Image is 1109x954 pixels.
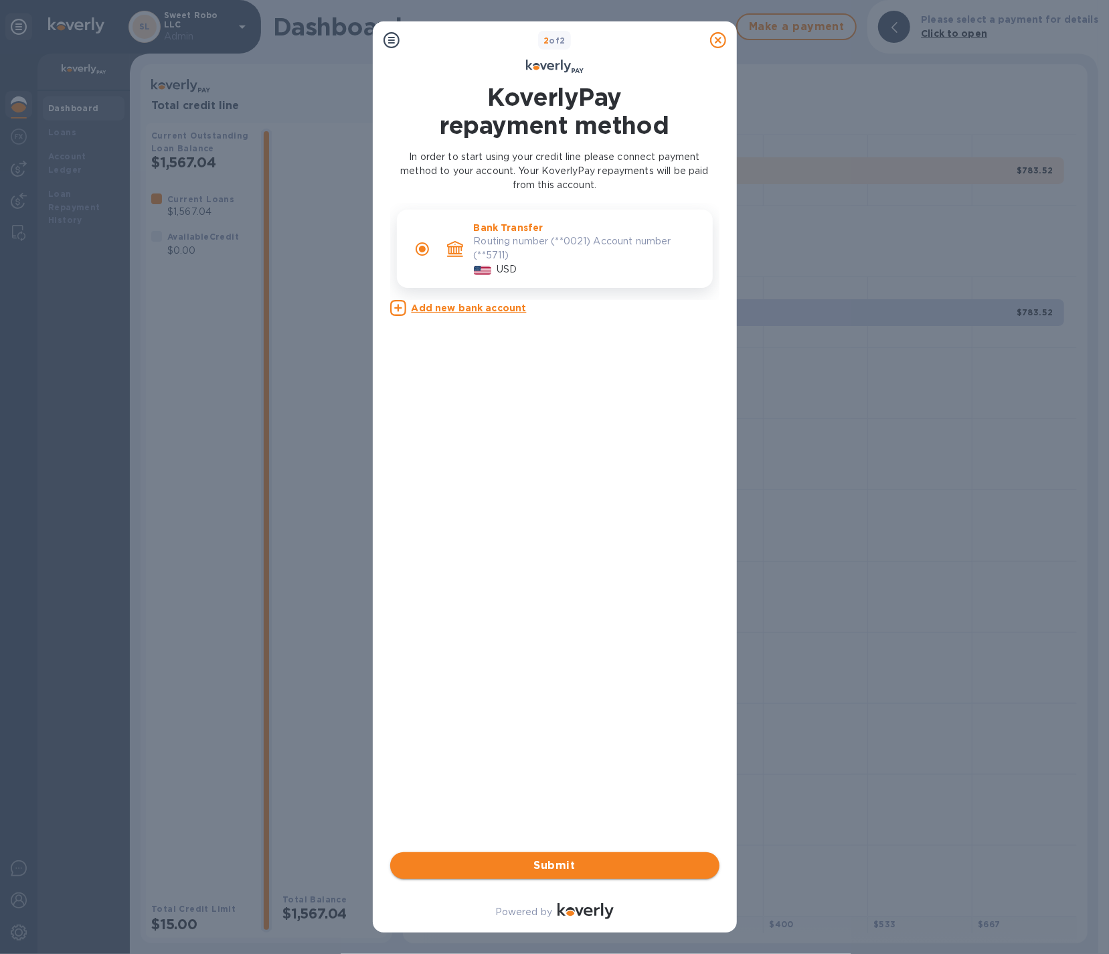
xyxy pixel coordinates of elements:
[401,858,709,874] span: Submit
[474,266,492,275] img: USD
[497,262,517,276] p: USD
[495,905,552,919] p: Powered by
[390,83,719,139] h1: KoverlyPay repayment method
[390,852,719,879] button: Submit
[474,221,543,234] p: Bank Transfer
[390,150,719,192] p: In order to start using your credit line please connect payment method to your account. Your Kove...
[412,303,527,313] u: Add new bank account
[543,35,549,46] span: 2
[558,903,614,919] img: Logo
[543,35,566,46] b: of 2
[474,234,701,262] p: Routing number (**0021) Account number (**5711)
